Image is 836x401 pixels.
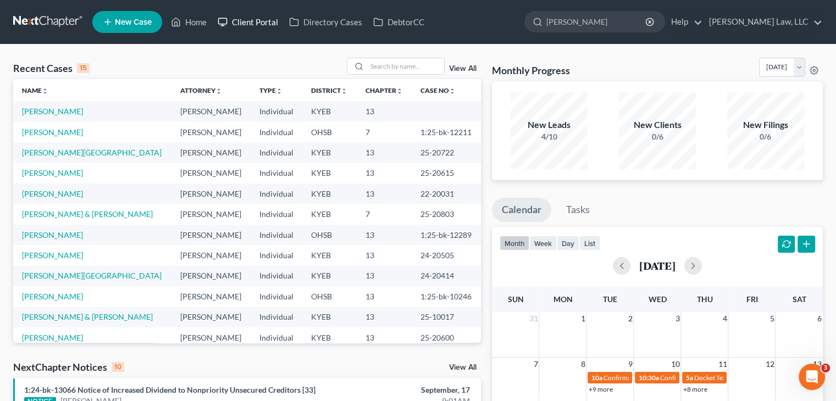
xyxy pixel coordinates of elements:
[412,142,481,163] td: 25-20722
[449,65,477,73] a: View All
[721,312,728,325] span: 4
[666,12,702,32] a: Help
[302,142,357,163] td: KYEB
[412,327,481,348] td: 25-20600
[603,294,617,304] span: Tue
[412,122,481,142] td: 1:25-bk-12211
[329,385,470,396] div: September, 17
[511,131,588,142] div: 4/10
[579,312,586,325] span: 1
[250,183,302,204] td: Individual
[412,266,481,286] td: 24-20414
[449,88,456,94] i: unfold_more
[171,142,251,163] td: [PERSON_NAME]
[250,286,302,307] td: Individual
[669,358,680,371] span: 10
[492,64,570,77] h3: Monthly Progress
[311,86,347,94] a: Districtunfold_more
[746,294,757,304] span: Fri
[357,307,412,327] td: 13
[357,327,412,348] td: 13
[22,292,83,301] a: [PERSON_NAME]
[685,374,693,382] span: 5a
[171,286,251,307] td: [PERSON_NAME]
[115,18,152,26] span: New Case
[22,209,153,219] a: [PERSON_NAME] & [PERSON_NAME]
[357,183,412,204] td: 13
[579,236,600,250] button: list
[22,148,162,157] a: [PERSON_NAME][GEOGRAPHIC_DATA]
[816,312,823,325] span: 6
[619,131,696,142] div: 0/6
[357,225,412,245] td: 13
[357,163,412,183] td: 13
[112,362,124,372] div: 10
[22,312,153,321] a: [PERSON_NAME] & [PERSON_NAME]
[717,358,728,371] span: 11
[22,127,83,137] a: [PERSON_NAME]
[171,101,251,121] td: [PERSON_NAME]
[396,88,403,94] i: unfold_more
[412,183,481,204] td: 22-20031
[171,327,251,348] td: [PERSON_NAME]
[368,12,430,32] a: DebtorCC
[302,122,357,142] td: OHSB
[250,204,302,224] td: Individual
[250,142,302,163] td: Individual
[553,294,572,304] span: Mon
[302,225,357,245] td: OHSB
[557,236,579,250] button: day
[171,266,251,286] td: [PERSON_NAME]
[507,294,523,304] span: Sun
[812,358,823,371] span: 13
[591,374,602,382] span: 10a
[412,204,481,224] td: 25-20803
[171,122,251,142] td: [PERSON_NAME]
[546,12,647,32] input: Search by name...
[302,101,357,121] td: KYEB
[694,374,792,382] span: Docket Text: for [PERSON_NAME]
[22,168,83,177] a: [PERSON_NAME]
[302,266,357,286] td: KYEB
[22,230,83,240] a: [PERSON_NAME]
[357,101,412,121] td: 13
[529,236,557,250] button: week
[639,260,676,271] h2: [DATE]
[674,312,680,325] span: 3
[171,225,251,245] td: [PERSON_NAME]
[500,236,529,250] button: month
[412,307,481,327] td: 25-10017
[165,12,212,32] a: Home
[511,119,588,131] div: New Leads
[492,198,551,222] a: Calendar
[764,358,775,371] span: 12
[449,364,477,371] a: View All
[171,245,251,265] td: [PERSON_NAME]
[683,385,707,393] a: +8 more
[22,107,83,116] a: [PERSON_NAME]
[250,327,302,348] td: Individual
[215,88,222,94] i: unfold_more
[357,122,412,142] td: 7
[302,245,357,265] td: KYEB
[275,88,282,94] i: unfold_more
[357,266,412,286] td: 13
[367,58,444,74] input: Search by name...
[302,163,357,183] td: KYEB
[302,307,357,327] td: KYEB
[420,86,456,94] a: Case Nounfold_more
[768,312,775,325] span: 5
[704,12,822,32] a: [PERSON_NAME] Law, LLC
[250,163,302,183] td: Individual
[22,271,162,280] a: [PERSON_NAME][GEOGRAPHIC_DATA]
[171,204,251,224] td: [PERSON_NAME]
[250,245,302,265] td: Individual
[171,183,251,204] td: [PERSON_NAME]
[250,101,302,121] td: Individual
[212,12,284,32] a: Client Portal
[22,189,83,198] a: [PERSON_NAME]
[302,327,357,348] td: KYEB
[627,312,633,325] span: 2
[302,286,357,307] td: OHSB
[284,12,368,32] a: Directory Cases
